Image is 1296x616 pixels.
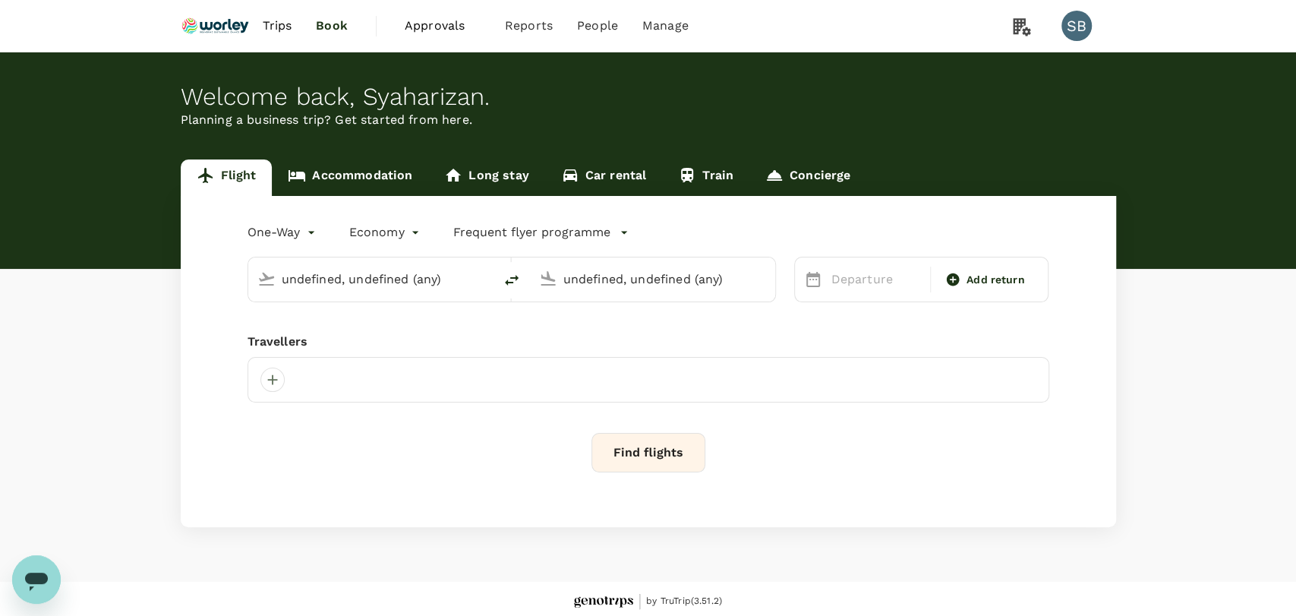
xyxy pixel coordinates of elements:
span: Reports [505,17,553,35]
img: Ranhill Worley Sdn Bhd [181,9,251,43]
div: One-Way [248,220,319,245]
span: by TruTrip ( 3.51.2 ) [646,594,722,609]
a: Concierge [749,160,866,196]
span: Book [316,17,348,35]
div: Travellers [248,333,1049,351]
span: People [577,17,618,35]
div: Economy [349,220,423,245]
span: Approvals [405,17,481,35]
input: Going to [563,267,743,291]
iframe: Button to launch messaging window [12,555,61,604]
a: Flight [181,160,273,196]
button: Open [765,277,768,280]
input: Depart from [282,267,462,291]
span: Trips [262,17,292,35]
p: Planning a business trip? Get started from here. [181,111,1116,129]
p: Frequent flyer programme [453,223,610,242]
a: Train [662,160,749,196]
a: Car rental [545,160,663,196]
button: Find flights [591,433,705,472]
img: Genotrips - ALL [574,596,633,608]
span: Add return [966,272,1025,288]
span: Manage [642,17,689,35]
div: SB [1061,11,1092,41]
p: Departure [831,270,921,289]
button: Frequent flyer programme [453,223,629,242]
a: Long stay [428,160,544,196]
a: Accommodation [272,160,428,196]
div: Welcome back , Syaharizan . [181,83,1116,111]
button: Open [483,277,486,280]
button: delete [493,262,530,299]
